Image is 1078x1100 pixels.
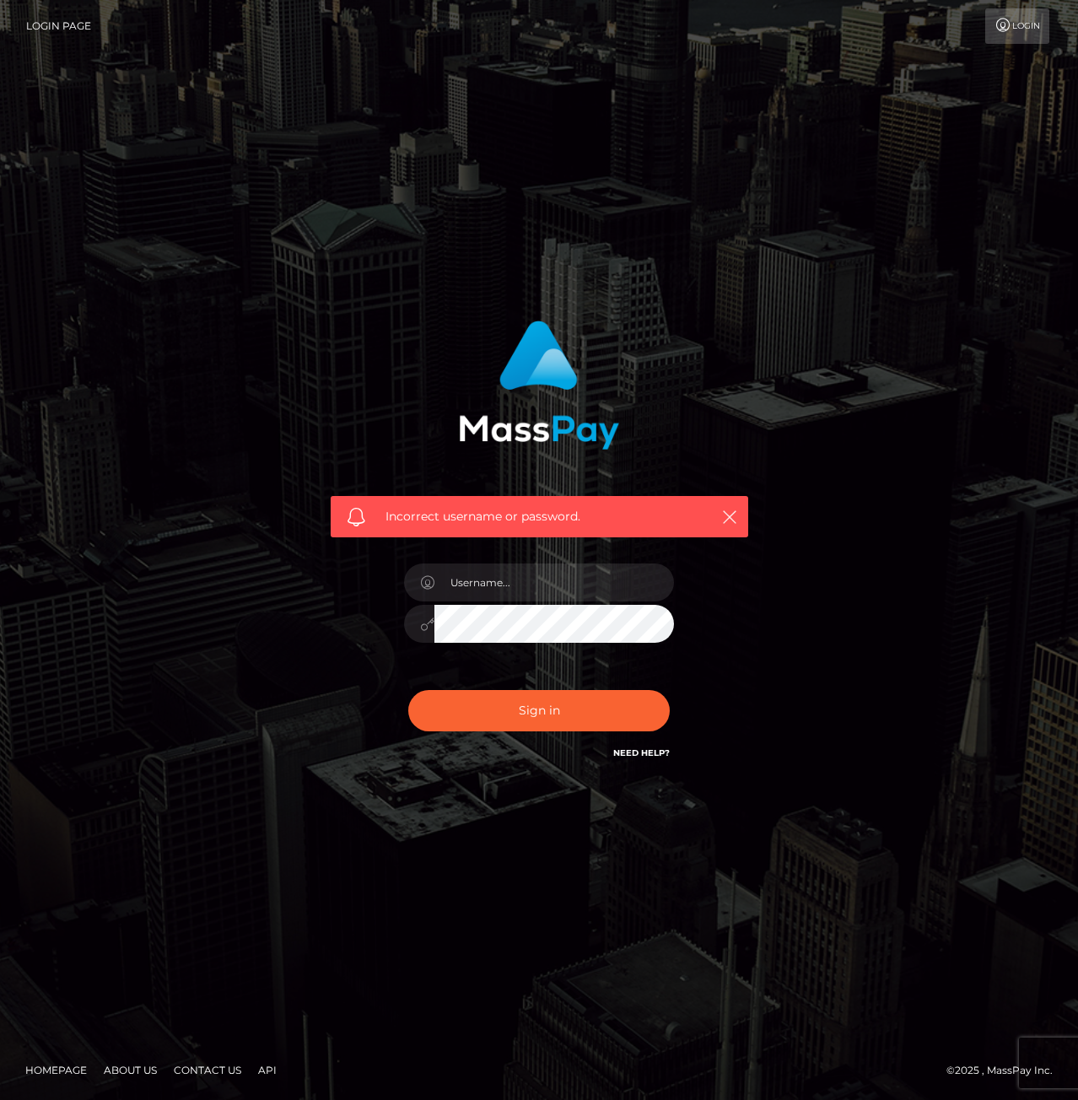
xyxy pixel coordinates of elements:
[97,1057,164,1083] a: About Us
[946,1061,1065,1080] div: © 2025 , MassPay Inc.
[251,1057,283,1083] a: API
[985,8,1049,44] a: Login
[408,690,670,731] button: Sign in
[613,747,670,758] a: Need Help?
[167,1057,248,1083] a: Contact Us
[434,563,674,601] input: Username...
[26,8,91,44] a: Login Page
[19,1057,94,1083] a: Homepage
[459,321,619,450] img: MassPay Login
[385,508,693,526] span: Incorrect username or password.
